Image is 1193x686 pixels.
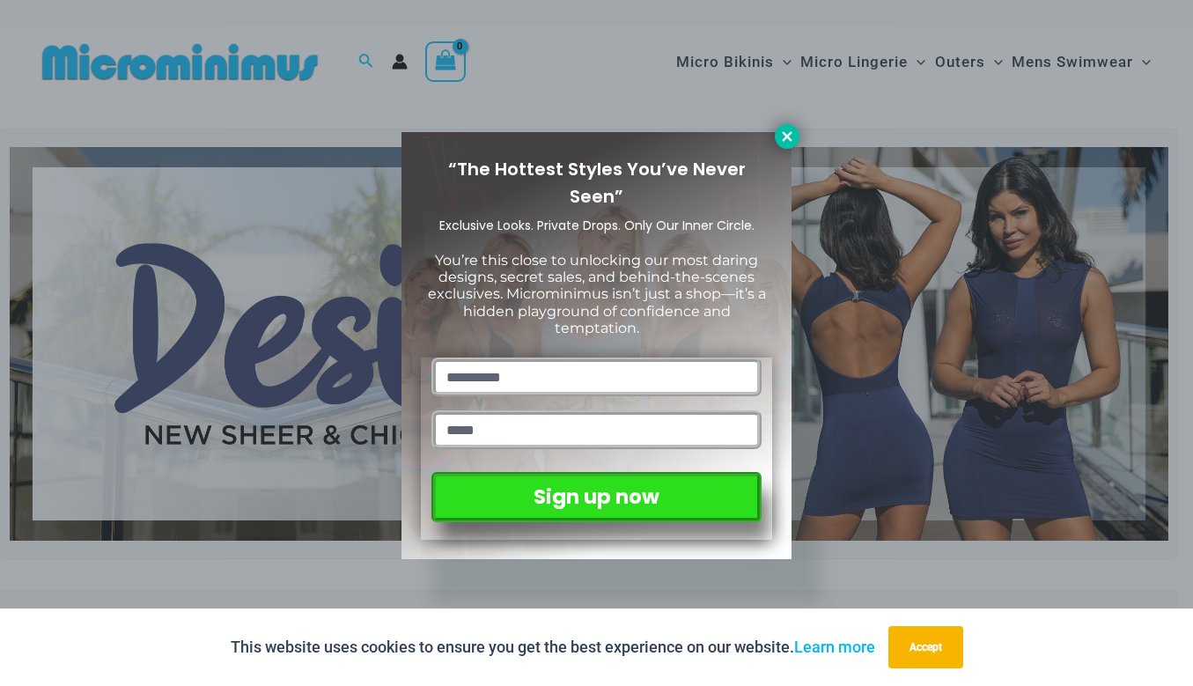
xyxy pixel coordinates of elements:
[448,157,746,209] span: “The Hottest Styles You’ve Never Seen”
[231,634,875,660] p: This website uses cookies to ensure you get the best experience on our website.
[775,124,799,149] button: Close
[439,217,755,234] span: Exclusive Looks. Private Drops. Only Our Inner Circle.
[888,626,963,668] button: Accept
[431,472,762,522] button: Sign up now
[794,638,875,656] a: Learn more
[428,252,766,336] span: You’re this close to unlocking our most daring designs, secret sales, and behind-the-scenes exclu...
